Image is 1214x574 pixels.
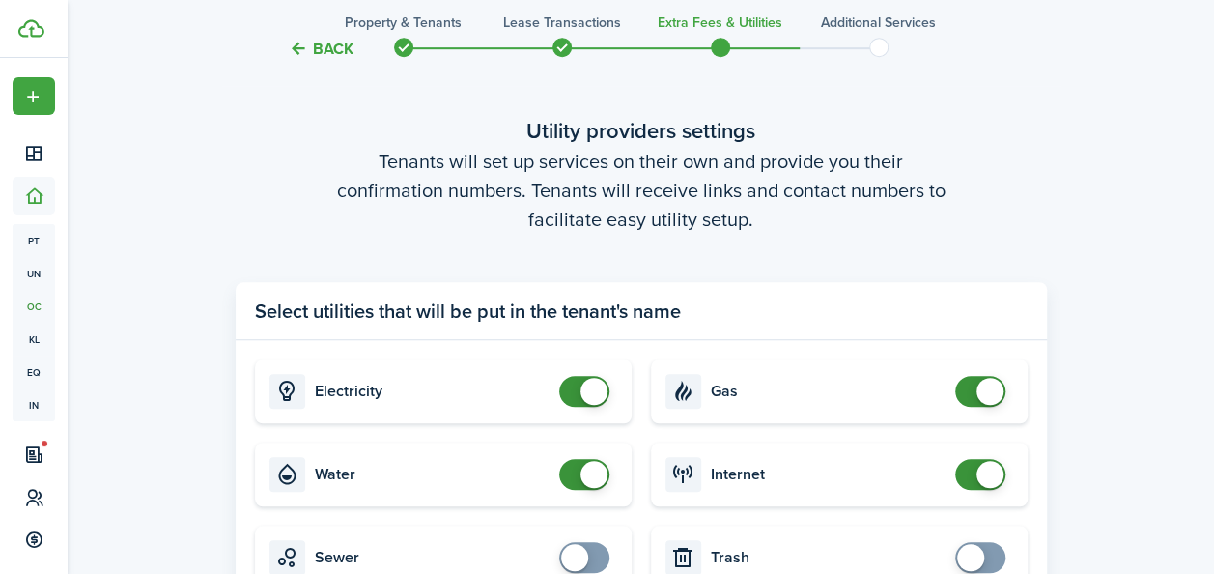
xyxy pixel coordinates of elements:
[315,383,550,400] card-title: Electricity
[13,323,55,356] a: kl
[345,13,462,33] h3: Property & Tenants
[236,115,1047,147] wizard-step-header-title: Utility providers settings
[315,466,550,483] card-title: Water
[711,466,946,483] card-title: Internet
[13,356,55,388] a: eq
[289,39,353,59] button: Back
[13,77,55,115] button: Open menu
[13,290,55,323] a: oc
[255,297,681,326] panel-main-title: Select utilities that will be put in the tenant's name
[236,147,1047,234] wizard-step-header-description: Tenants will set up services on their own and provide you their confirmation numbers. Tenants wil...
[13,257,55,290] a: un
[315,549,550,566] card-title: Sewer
[658,13,782,33] h3: Extra fees & Utilities
[18,19,44,38] img: TenantCloud
[711,383,946,400] card-title: Gas
[711,549,946,566] card-title: Trash
[13,388,55,421] a: in
[13,224,55,257] a: pt
[821,13,936,33] h3: Additional Services
[503,13,621,33] h3: Lease Transactions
